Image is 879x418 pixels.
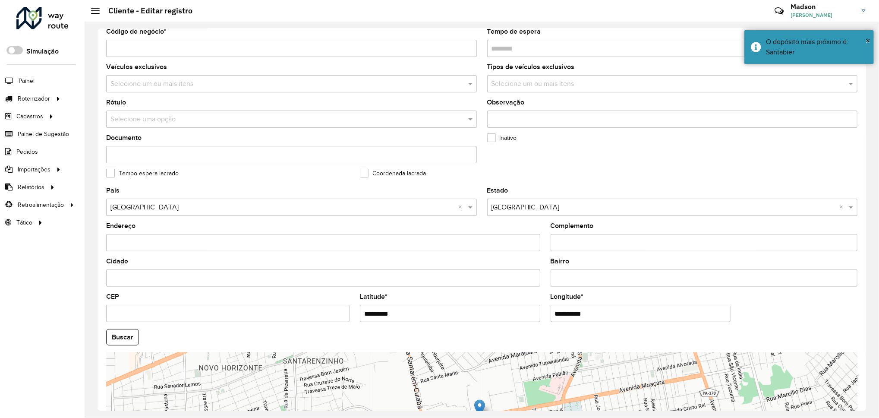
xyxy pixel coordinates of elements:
span: Pedidos [16,147,38,156]
label: País [106,185,120,196]
span: Painel de Sugestão [18,130,69,139]
button: Buscar [106,329,139,345]
span: Painel [19,76,35,85]
label: Cidade [106,256,128,266]
label: Inativo [487,133,517,142]
span: [PERSON_NAME] [791,11,855,19]
span: Clear all [459,202,466,212]
label: Latitude [360,291,388,302]
a: Contato Rápido [770,2,788,20]
div: O depósito mais próximo é: Santabier [766,37,867,57]
span: × [866,36,870,45]
span: Clear all [839,202,847,212]
label: Complemento [551,221,594,231]
h3: Madson [791,3,855,11]
label: Observação [487,97,525,108]
span: Tático [16,218,32,227]
label: Endereço [106,221,135,231]
label: Coordenada lacrada [360,169,426,178]
span: Cadastros [16,112,43,121]
img: Marker [474,399,485,417]
button: Close [866,34,870,47]
label: Estado [487,185,508,196]
label: Rótulo [106,97,126,108]
span: Roteirizador [18,94,50,103]
label: Bairro [551,256,570,266]
label: Tempo de espera [487,26,541,37]
label: Documento [106,133,142,143]
h2: Cliente - Editar registro [100,6,192,16]
span: Relatórios [18,183,44,192]
label: Código de negócio [106,26,167,37]
label: Simulação [26,46,59,57]
label: Tempo espera lacrado [106,169,179,178]
label: CEP [106,291,119,302]
label: Tipos de veículos exclusivos [487,62,575,72]
span: Importações [18,165,50,174]
span: Retroalimentação [18,200,64,209]
label: Veículos exclusivos [106,62,167,72]
label: Longitude [551,291,584,302]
